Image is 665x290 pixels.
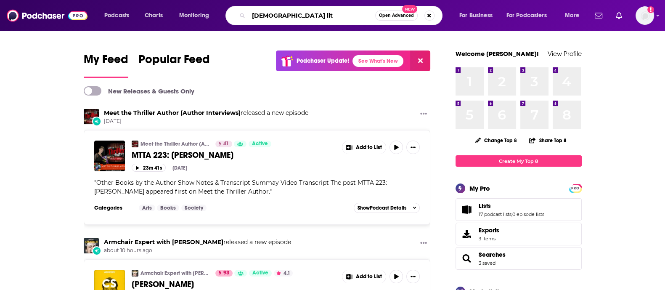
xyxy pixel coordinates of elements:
[132,164,166,172] button: 23m 41s
[456,247,582,270] span: Searches
[132,150,233,160] span: MTTA 223: [PERSON_NAME]
[636,6,654,25] img: User Profile
[94,141,125,171] img: MTTA 223: Nicole Trope
[459,10,493,21] span: For Business
[132,150,336,160] a: MTTA 223: [PERSON_NAME]
[104,109,241,117] a: Meet the Thriller Author (Author Interviews)
[223,140,229,148] span: 41
[417,109,430,120] button: Show More Button
[7,8,87,24] img: Podchaser - Follow, Share and Rate Podcasts
[94,179,387,195] span: " "
[512,211,544,217] a: 0 episode lists
[479,202,491,210] span: Lists
[559,9,590,22] button: open menu
[591,8,606,23] a: Show notifications dropdown
[479,251,506,258] a: Searches
[92,117,101,126] div: New Episode
[132,141,138,147] img: Meet the Thriller Author (Author Interviews)
[402,5,417,13] span: New
[98,9,140,22] button: open menu
[647,6,654,13] svg: Add a profile image
[636,6,654,25] span: Logged in as dbartlett
[501,9,559,22] button: open menu
[84,238,99,253] img: Armchair Expert with Dax Shepard
[139,205,155,211] a: Arts
[565,10,579,21] span: More
[181,205,207,211] a: Society
[479,226,499,234] span: Exports
[456,198,582,221] span: Lists
[456,50,539,58] a: Welcome [PERSON_NAME]!
[140,141,210,147] a: Meet the Thriller Author (Author Interviews)
[132,279,194,290] span: [PERSON_NAME]
[104,118,308,125] span: [DATE]
[157,205,179,211] a: Books
[570,185,580,191] a: PRO
[479,236,499,242] span: 3 items
[356,144,382,151] span: Add to List
[252,269,268,277] span: Active
[456,223,582,245] a: Exports
[470,135,522,146] button: Change Top 8
[215,141,232,147] a: 41
[139,9,168,22] a: Charts
[252,140,268,148] span: Active
[172,165,187,171] div: [DATE]
[358,205,406,211] span: Show Podcast Details
[249,270,272,277] a: Active
[84,52,128,78] a: My Feed
[138,52,210,78] a: Popular Feed
[379,13,414,18] span: Open Advanced
[417,238,430,249] button: Show More Button
[104,238,223,246] a: Armchair Expert with Dax Shepard
[223,269,229,277] span: 93
[453,9,503,22] button: open menu
[458,204,475,216] a: Lists
[249,9,375,22] input: Search podcasts, credits, & more...
[612,8,625,23] a: Show notifications dropdown
[104,10,129,21] span: Podcasts
[636,6,654,25] button: Show profile menu
[529,132,567,149] button: Share Top 8
[104,247,291,254] span: about 10 hours ago
[132,270,138,277] img: Armchair Expert with Dax Shepard
[84,86,194,96] a: New Releases & Guests Only
[179,10,209,21] span: Monitoring
[506,10,547,21] span: For Podcasters
[92,246,101,255] div: New Episode
[548,50,582,58] a: View Profile
[104,109,308,117] h3: released a new episode
[84,109,99,124] img: Meet the Thriller Author (Author Interviews)
[458,228,475,240] span: Exports
[469,184,490,192] div: My Pro
[145,10,163,21] span: Charts
[140,270,210,277] a: Armchair Expert with [PERSON_NAME]
[479,260,495,266] a: 3 saved
[354,203,420,213] button: ShowPodcast Details
[215,270,233,277] a: 93
[456,155,582,167] a: Create My Top 8
[479,202,544,210] a: Lists
[173,9,220,22] button: open menu
[352,55,403,67] a: See What's New
[375,11,418,21] button: Open AdvancedNew
[297,57,349,64] p: Podchaser Update!
[132,279,336,290] a: [PERSON_NAME]
[104,238,291,246] h3: released a new episode
[138,52,210,72] span: Popular Feed
[342,141,386,154] button: Show More Button
[94,205,132,211] h3: Categories
[458,253,475,264] a: Searches
[274,270,293,277] button: 4.1
[233,6,450,25] div: Search podcasts, credits, & more...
